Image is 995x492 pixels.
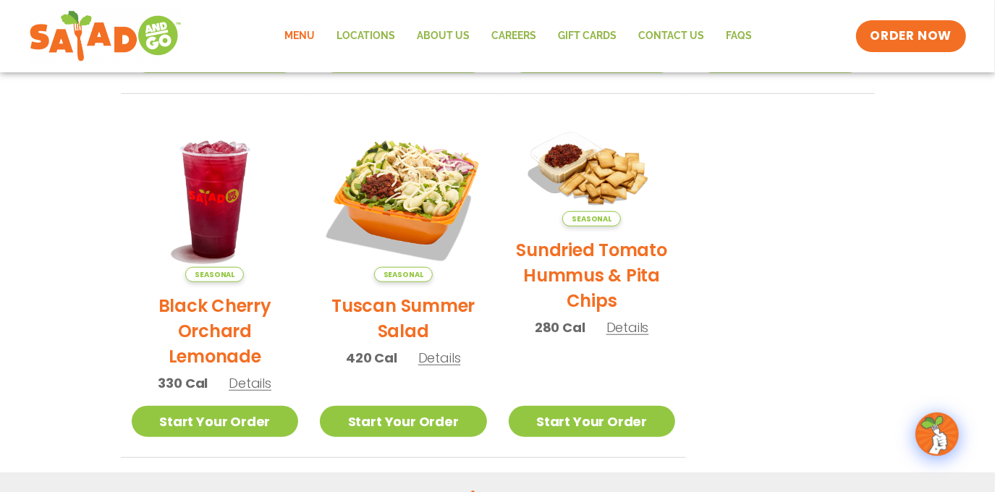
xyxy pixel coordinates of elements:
span: Seasonal [185,267,244,282]
a: About Us [407,20,481,53]
img: Product photo for Tuscan Summer Salad [320,116,487,283]
a: Start Your Order [320,406,487,437]
span: Details [418,349,461,367]
a: Careers [481,20,548,53]
span: Details [606,318,649,336]
span: Seasonal [562,211,621,226]
h2: Sundried Tomato Hummus & Pita Chips [509,237,676,313]
a: FAQs [716,20,763,53]
h2: Tuscan Summer Salad [320,293,487,344]
span: Details [229,374,271,392]
img: Product photo for Sundried Tomato Hummus & Pita Chips [509,116,676,227]
span: Seasonal [374,267,433,282]
span: 280 Cal [535,318,585,337]
img: wpChatIcon [917,414,957,454]
a: Locations [326,20,407,53]
a: ORDER NOW [856,20,966,52]
a: Menu [274,20,326,53]
img: new-SAG-logo-768×292 [29,7,182,65]
span: 330 Cal [158,373,208,393]
a: Start Your Order [132,406,299,437]
span: 420 Cal [346,348,397,368]
h2: Black Cherry Orchard Lemonade [132,293,299,369]
span: ORDER NOW [871,27,952,45]
a: Start Your Order [509,406,676,437]
a: Contact Us [628,20,716,53]
nav: Menu [274,20,763,53]
a: GIFT CARDS [548,20,628,53]
img: Product photo for Black Cherry Orchard Lemonade [132,116,299,283]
